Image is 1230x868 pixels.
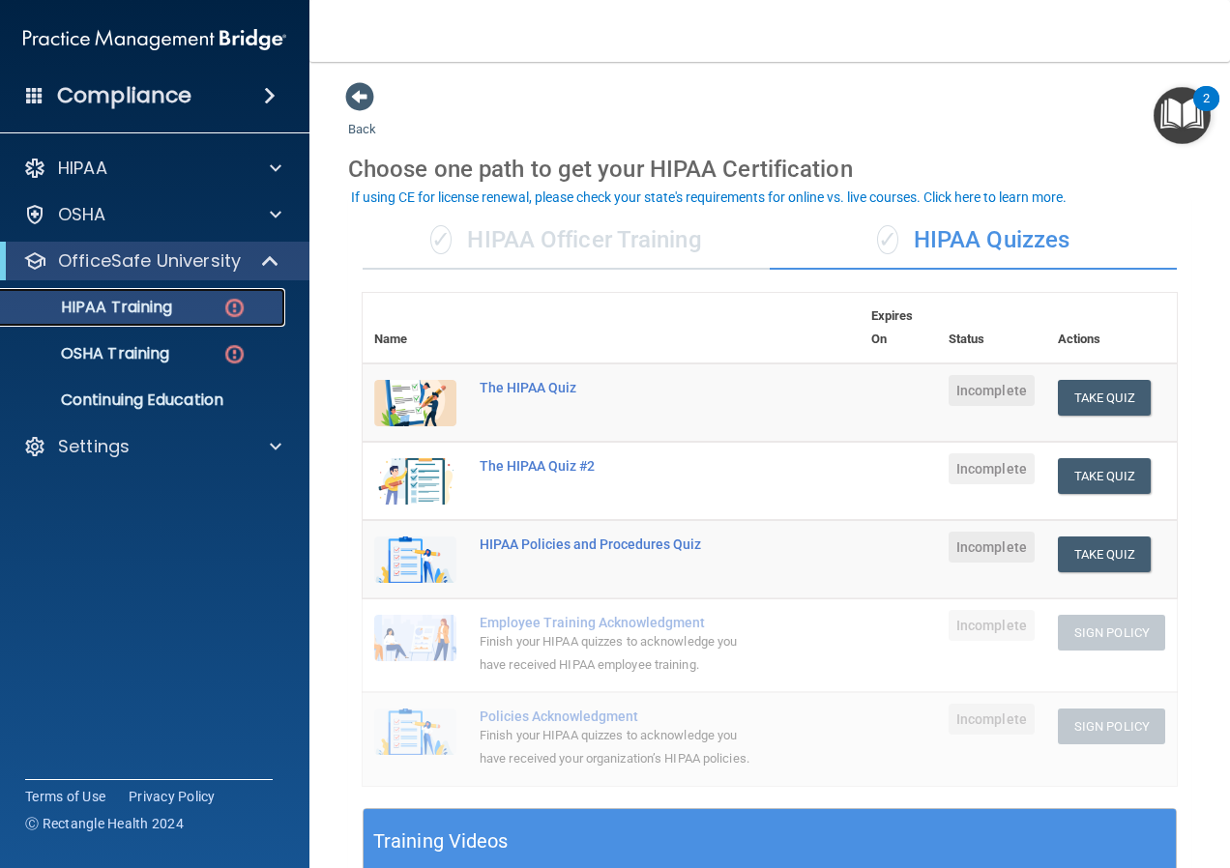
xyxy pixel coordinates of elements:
div: Finish your HIPAA quizzes to acknowledge you have received HIPAA employee training. [480,630,763,677]
p: Continuing Education [13,391,277,410]
a: HIPAA [23,157,281,180]
iframe: Drift Widget Chat Controller [1133,735,1207,808]
span: Incomplete [949,704,1035,735]
a: OSHA [23,203,281,226]
a: OfficeSafe University [23,249,280,273]
div: Employee Training Acknowledgment [480,615,763,630]
div: HIPAA Policies and Procedures Quiz [480,536,763,552]
p: OSHA [58,203,106,226]
img: PMB logo [23,20,286,59]
div: Choose one path to get your HIPAA Certification [348,141,1191,197]
th: Expires On [860,293,937,363]
button: Take Quiz [1058,380,1151,416]
th: Name [363,293,468,363]
a: Privacy Policy [129,787,216,806]
div: HIPAA Officer Training [363,212,770,270]
th: Status [937,293,1046,363]
div: 2 [1203,99,1210,124]
button: Open Resource Center, 2 new notifications [1154,87,1211,144]
div: The HIPAA Quiz [480,380,763,395]
div: Policies Acknowledgment [480,709,763,724]
span: Ⓒ Rectangle Health 2024 [25,814,184,833]
th: Actions [1046,293,1177,363]
div: Finish your HIPAA quizzes to acknowledge you have received your organization’s HIPAA policies. [480,724,763,770]
div: HIPAA Quizzes [770,212,1177,270]
p: HIPAA Training [13,298,172,317]
div: If using CE for license renewal, please check your state's requirements for online vs. live cours... [351,190,1067,204]
p: HIPAA [58,157,107,180]
span: ✓ [430,225,452,254]
p: Settings [58,435,130,458]
a: Terms of Use [25,787,105,806]
button: Sign Policy [1058,615,1165,651]
h4: Compliance [57,82,191,109]
p: OfficeSafe University [58,249,241,273]
button: Sign Policy [1058,709,1165,744]
button: Take Quiz [1058,536,1151,572]
a: Settings [23,435,281,458]
span: Incomplete [949,610,1035,641]
h5: Training Videos [373,825,509,858]
p: OSHA Training [13,344,169,363]
div: The HIPAA Quiz #2 [480,458,763,474]
span: Incomplete [949,375,1035,406]
img: danger-circle.6113f641.png [222,342,247,366]
button: If using CE for license renewal, please check your state's requirements for online vs. live cours... [348,188,1069,207]
button: Take Quiz [1058,458,1151,494]
span: ✓ [877,225,898,254]
span: Incomplete [949,532,1035,563]
span: Incomplete [949,453,1035,484]
img: danger-circle.6113f641.png [222,296,247,320]
a: Back [348,99,376,136]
